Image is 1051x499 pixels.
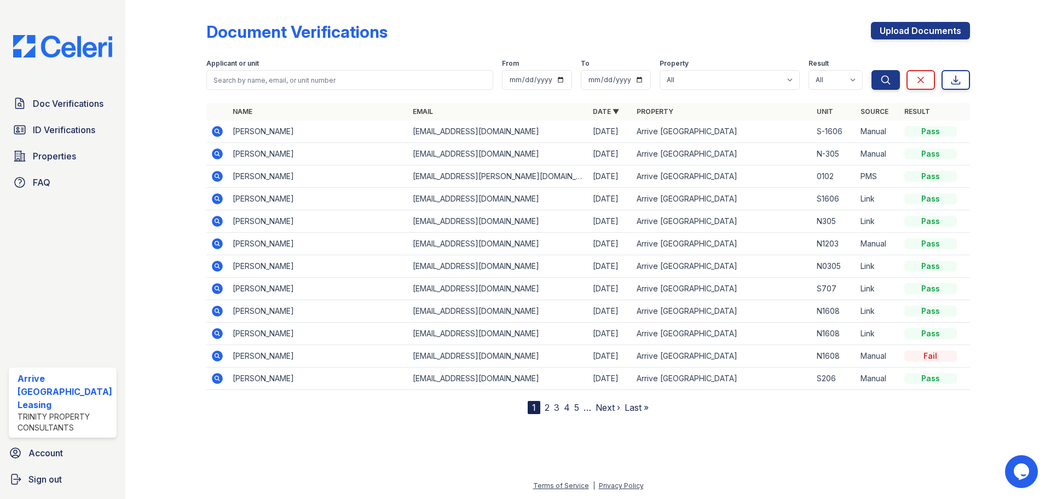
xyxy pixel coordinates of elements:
td: S707 [812,278,856,300]
td: [DATE] [588,278,632,300]
div: | [593,481,595,490]
td: N1203 [812,233,856,255]
td: Manual [856,233,900,255]
td: [PERSON_NAME] [228,300,408,323]
a: Terms of Service [533,481,589,490]
td: [EMAIL_ADDRESS][DOMAIN_NAME] [408,233,588,255]
td: [DATE] [588,121,632,143]
span: Properties [33,150,76,163]
td: [EMAIL_ADDRESS][DOMAIN_NAME] [408,143,588,165]
td: Arrive [GEOGRAPHIC_DATA] [632,188,812,210]
td: [EMAIL_ADDRESS][DOMAIN_NAME] [408,345,588,368]
div: Pass [904,261,957,272]
td: [EMAIL_ADDRESS][DOMAIN_NAME] [408,323,588,345]
td: [DATE] [588,323,632,345]
td: Link [856,188,900,210]
td: Manual [856,143,900,165]
td: [DATE] [588,345,632,368]
td: [DATE] [588,255,632,278]
div: Pass [904,328,957,339]
td: [PERSON_NAME] [228,143,408,165]
a: ID Verifications [9,119,117,141]
td: S206 [812,368,856,390]
td: Link [856,323,900,345]
td: Arrive [GEOGRAPHIC_DATA] [632,233,812,255]
td: [EMAIL_ADDRESS][PERSON_NAME][DOMAIN_NAME] [408,165,588,188]
td: [DATE] [588,165,632,188]
div: Pass [904,216,957,227]
td: Arrive [GEOGRAPHIC_DATA] [632,210,812,233]
td: [EMAIL_ADDRESS][DOMAIN_NAME] [408,188,588,210]
span: … [584,401,591,414]
td: Arrive [GEOGRAPHIC_DATA] [632,255,812,278]
td: Arrive [GEOGRAPHIC_DATA] [632,165,812,188]
td: [EMAIL_ADDRESS][DOMAIN_NAME] [408,278,588,300]
a: 4 [564,402,570,413]
td: Link [856,255,900,278]
td: Manual [856,368,900,390]
td: [EMAIL_ADDRESS][DOMAIN_NAME] [408,255,588,278]
a: Next › [596,402,620,413]
a: Account [4,442,121,464]
div: Pass [904,193,957,204]
a: Source [861,107,888,116]
a: Sign out [4,468,121,490]
span: Doc Verifications [33,97,103,110]
td: [DATE] [588,143,632,165]
td: Arrive [GEOGRAPHIC_DATA] [632,368,812,390]
td: Arrive [GEOGRAPHIC_DATA] [632,143,812,165]
div: Pass [904,171,957,182]
span: Account [28,446,63,460]
td: [PERSON_NAME] [228,165,408,188]
a: Last » [625,402,649,413]
label: Applicant or unit [206,59,259,68]
a: 2 [545,402,550,413]
td: [PERSON_NAME] [228,323,408,345]
td: Manual [856,121,900,143]
td: N-305 [812,143,856,165]
img: CE_Logo_Blue-a8612792a0a2168367f1c8372b55b34899dd931a85d93a1a3d3e32e68fde9ad4.png [4,35,121,58]
td: [DATE] [588,233,632,255]
td: [PERSON_NAME] [228,233,408,255]
td: [DATE] [588,300,632,323]
div: Pass [904,373,957,384]
a: Result [904,107,930,116]
div: Document Verifications [206,22,388,42]
span: FAQ [33,176,50,189]
div: Pass [904,148,957,159]
td: S1606 [812,188,856,210]
label: Result [809,59,829,68]
a: Property [637,107,673,116]
td: Link [856,300,900,323]
div: 1 [528,401,540,414]
label: Property [660,59,689,68]
a: Doc Verifications [9,93,117,114]
span: Sign out [28,473,62,486]
input: Search by name, email, or unit number [206,70,493,90]
span: ID Verifications [33,123,95,136]
label: To [581,59,590,68]
td: Arrive [GEOGRAPHIC_DATA] [632,323,812,345]
td: N0305 [812,255,856,278]
a: FAQ [9,171,117,193]
td: [PERSON_NAME] [228,255,408,278]
td: N305 [812,210,856,233]
td: Arrive [GEOGRAPHIC_DATA] [632,278,812,300]
td: S-1606 [812,121,856,143]
td: N1608 [812,300,856,323]
div: Pass [904,283,957,294]
a: 3 [554,402,559,413]
td: [EMAIL_ADDRESS][DOMAIN_NAME] [408,121,588,143]
a: Properties [9,145,117,167]
td: Arrive [GEOGRAPHIC_DATA] [632,345,812,368]
td: [PERSON_NAME] [228,121,408,143]
div: Pass [904,126,957,137]
td: [PERSON_NAME] [228,345,408,368]
td: PMS [856,165,900,188]
td: N1608 [812,323,856,345]
td: [EMAIL_ADDRESS][DOMAIN_NAME] [408,210,588,233]
td: Manual [856,345,900,368]
td: [PERSON_NAME] [228,278,408,300]
a: Name [233,107,252,116]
